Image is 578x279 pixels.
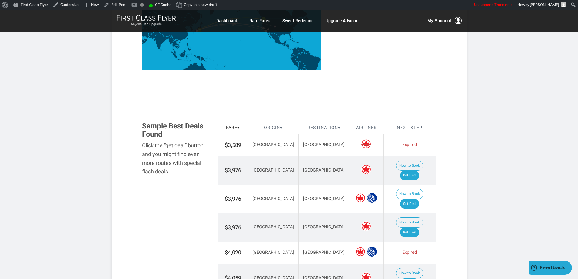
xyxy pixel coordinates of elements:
[224,65,226,67] path: Fiji
[303,168,345,173] span: [GEOGRAPHIC_DATA]
[400,171,419,180] a: Get Deal
[168,36,174,48] path: Myanmar
[282,15,313,26] a: Sweet Redeems
[384,122,436,134] th: Next Step
[161,34,166,37] path: Nepal
[171,51,201,62] path: Indonesia
[225,167,241,173] span: $3,976
[190,60,191,61] path: Timor-Leste
[215,68,218,70] path: New Caledonia
[225,196,241,202] span: $3,976
[142,122,209,138] h3: Sample Best Deals Found
[427,17,451,24] span: My Account
[166,36,168,37] path: Bhutan
[291,54,294,58] path: Ecuador
[249,15,270,26] a: Rare Fares
[287,48,289,50] path: Costa Rica
[286,45,289,48] path: Nicaragua
[400,199,419,209] a: Get Deal
[137,27,150,38] path: Iran
[303,196,345,201] span: [GEOGRAPHIC_DATA]
[303,250,345,256] span: [GEOGRAPHIC_DATA]
[474,2,513,7] span: Unsuspend Transients
[248,122,299,134] th: Origin
[326,15,357,26] a: Upgrade Advisor
[292,47,300,58] path: Colombia
[117,22,176,26] small: Anyone Can Upgrade
[153,30,172,49] path: India
[295,42,297,43] path: Haiti
[252,224,294,230] span: [GEOGRAPHIC_DATA]
[183,51,184,52] path: Brunei
[117,15,176,21] img: First Class Flyer
[187,38,188,40] path: Taiwan
[142,141,209,176] div: Click the “get deal” button and you might find even more routes with special flash deals.
[402,250,417,255] span: Expired
[200,56,210,62] path: Papua New Guinea
[296,47,304,54] path: Venezuela
[166,37,169,41] path: Bangladesh
[237,125,240,130] span: ▾
[295,51,321,78] path: Brazil
[396,268,423,278] button: How to Book
[142,37,145,40] path: United Arab Emirates
[338,125,340,130] span: ▾
[303,142,345,148] span: [GEOGRAPHIC_DATA]
[299,122,349,134] th: Destination
[252,168,294,173] span: [GEOGRAPHIC_DATA]
[361,165,371,174] span: Air Canada
[367,247,377,257] span: United
[288,39,295,42] path: Cuba
[400,228,419,237] a: Get Deal
[141,37,142,39] path: Qatar
[356,193,365,203] span: Air Canada
[285,44,289,46] path: Honduras
[252,196,294,201] span: [GEOGRAPHIC_DATA]
[396,189,423,199] button: How to Book
[292,37,293,39] path: Bahamas
[361,139,371,149] span: Air Canada
[175,45,178,48] path: Cambodia
[296,42,299,43] path: Dominican Republic
[267,32,287,45] path: Mexico
[160,49,162,51] path: Sri Lanka
[361,221,371,231] span: Air Canada
[280,125,282,130] span: ▾
[303,49,306,54] path: Guyana
[217,64,218,66] path: Vanuatu
[402,142,417,147] span: Expired
[285,43,286,44] path: Belize
[367,193,377,203] span: United
[216,15,237,26] a: Dashboard
[225,249,241,257] span: $4,020
[142,37,147,44] path: Oman
[225,224,241,230] span: $3,976
[427,17,462,24] button: My Account
[530,2,559,7] span: [PERSON_NAME]
[283,43,286,46] path: Guatemala
[308,51,310,53] path: French Guiana
[172,41,177,51] path: Thailand
[148,29,159,39] path: Pakistan
[349,122,384,134] th: Airlines
[290,55,299,67] path: Peru
[218,122,248,134] th: Fare
[303,224,345,230] span: [GEOGRAPHIC_DATA]
[356,247,365,257] span: Air Canada
[252,142,294,148] span: [GEOGRAPHIC_DATA]
[396,217,423,228] button: How to Book
[185,43,191,51] path: Philippines
[396,161,423,171] button: How to Book
[529,261,572,276] iframe: Opens a widget where you can find more information
[225,141,241,149] span: $3,589
[298,61,306,70] path: Bolivia
[252,250,294,256] span: [GEOGRAPHIC_DATA]
[211,59,215,62] path: Solomon Islands
[306,51,308,54] path: Suriname
[289,49,293,50] path: Panama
